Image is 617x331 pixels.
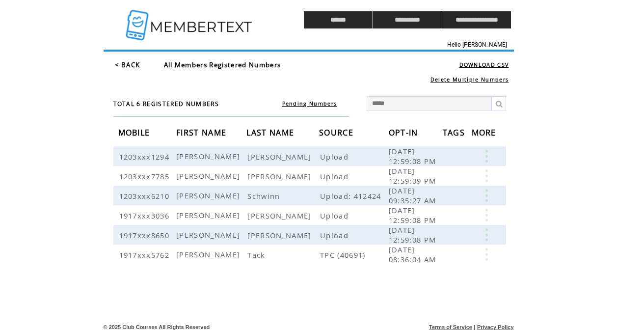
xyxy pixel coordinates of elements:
[176,191,242,200] span: [PERSON_NAME]
[459,61,509,68] a: DOWNLOAD CSV
[389,205,439,225] span: [DATE] 12:59:08 PM
[247,191,282,201] span: Schwinn
[176,249,242,259] span: [PERSON_NAME]
[247,230,314,240] span: [PERSON_NAME]
[474,324,475,330] span: |
[247,250,268,260] span: Tack
[118,125,153,143] span: MOBILE
[119,211,172,221] span: 1917xxx3036
[247,152,314,162] span: [PERSON_NAME]
[119,191,172,201] span: 1203xxx6210
[389,245,439,264] span: [DATE] 08:36:04 AM
[320,152,351,162] span: Upload
[320,250,368,260] span: TPC (40691)
[176,125,229,143] span: FIRST NAME
[319,125,356,143] span: SOURCE
[119,171,172,181] span: 1203xxx7785
[247,171,314,181] span: [PERSON_NAME]
[282,100,337,107] a: Pending Numbers
[176,129,229,135] a: FIRST NAME
[119,152,172,162] span: 1203xxx1294
[164,60,281,69] span: All Members Registered Numbers
[320,191,384,201] span: Upload: 412424
[447,41,507,48] span: Hello [PERSON_NAME]
[119,250,172,260] span: 1917xxx5762
[472,125,499,143] span: MORE
[389,186,439,205] span: [DATE] 09:35:27 AM
[246,129,296,135] a: LAST NAME
[119,230,172,240] span: 1917xxx8650
[320,211,351,221] span: Upload
[115,60,140,69] a: < BACK
[477,324,514,330] a: Privacy Policy
[429,324,472,330] a: Terms of Service
[247,211,314,221] span: [PERSON_NAME]
[176,171,242,181] span: [PERSON_NAME]
[389,166,439,186] span: [DATE] 12:59:09 PM
[389,146,439,166] span: [DATE] 12:59:08 PM
[176,151,242,161] span: [PERSON_NAME]
[389,225,439,245] span: [DATE] 12:59:08 PM
[113,100,219,108] span: TOTAL 6 REGISTERED NUMBERS
[319,129,356,135] a: SOURCE
[104,324,210,330] span: © 2025 Club Courses All Rights Reserved
[389,125,421,143] span: OPT-IN
[443,129,467,135] a: TAGS
[389,129,421,135] a: OPT-IN
[320,230,351,240] span: Upload
[118,129,153,135] a: MOBILE
[176,210,242,220] span: [PERSON_NAME]
[176,230,242,240] span: [PERSON_NAME]
[246,125,296,143] span: LAST NAME
[320,171,351,181] span: Upload
[443,125,467,143] span: TAGS
[430,76,509,83] a: Delete Multiple Numbers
